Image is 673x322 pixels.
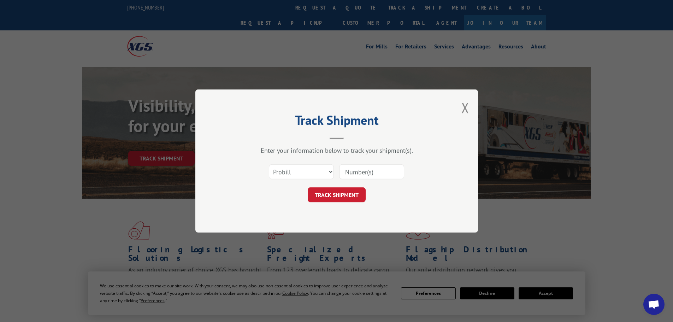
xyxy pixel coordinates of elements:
h2: Track Shipment [231,115,443,129]
div: Open chat [643,294,665,315]
div: Enter your information below to track your shipment(s). [231,146,443,154]
button: Close modal [461,98,469,117]
input: Number(s) [339,164,404,179]
button: TRACK SHIPMENT [308,187,366,202]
